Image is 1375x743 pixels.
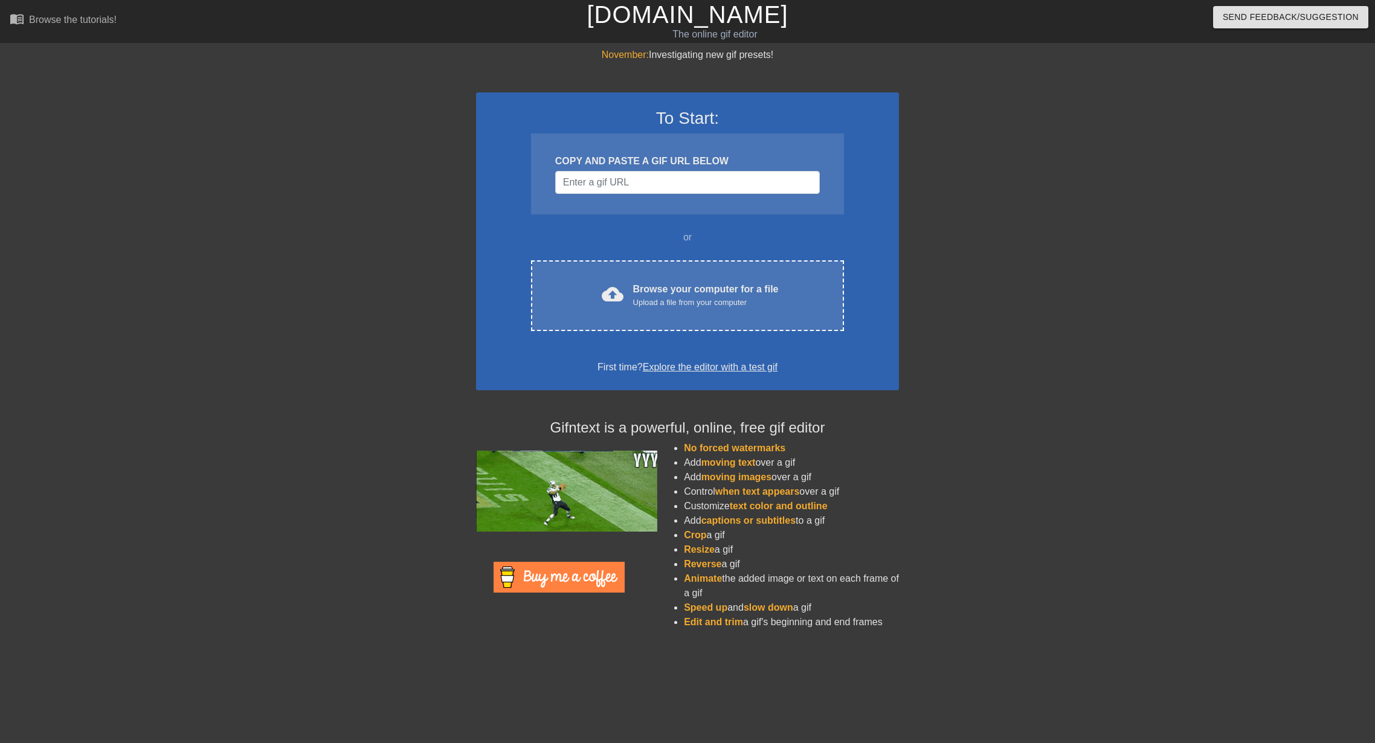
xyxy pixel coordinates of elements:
[602,50,649,60] span: November:
[555,171,820,194] input: Username
[476,48,899,62] div: Investigating new gif presets!
[465,27,966,42] div: The online gif editor
[744,602,793,613] span: slow down
[507,230,868,245] div: or
[684,557,899,571] li: a gif
[10,11,117,30] a: Browse the tutorials!
[684,571,899,600] li: the added image or text on each frame of a gif
[684,615,899,629] li: a gif's beginning and end frames
[602,283,623,305] span: cloud_upload
[684,513,899,528] li: Add to a gif
[701,515,796,526] span: captions or subtitles
[492,360,883,375] div: First time?
[494,562,625,593] img: Buy Me A Coffee
[10,11,24,26] span: menu_book
[684,530,706,540] span: Crop
[701,472,771,482] span: moving images
[684,484,899,499] li: Control over a gif
[684,617,743,627] span: Edit and trim
[643,362,778,372] a: Explore the editor with a test gif
[555,154,820,169] div: COPY AND PASTE A GIF URL BELOW
[730,501,828,511] span: text color and outline
[684,602,727,613] span: Speed up
[715,486,800,497] span: when text appears
[684,600,899,615] li: and a gif
[684,499,899,513] li: Customize
[587,1,788,28] a: [DOMAIN_NAME]
[492,108,883,129] h3: To Start:
[633,297,779,309] div: Upload a file from your computer
[684,443,785,453] span: No forced watermarks
[684,559,721,569] span: Reverse
[684,542,899,557] li: a gif
[684,528,899,542] li: a gif
[29,14,117,25] div: Browse the tutorials!
[476,451,657,532] img: football_small.gif
[684,544,715,555] span: Resize
[684,573,722,584] span: Animate
[633,282,779,309] div: Browse your computer for a file
[684,455,899,470] li: Add over a gif
[701,457,756,468] span: moving text
[1213,6,1368,28] button: Send Feedback/Suggestion
[1223,10,1359,25] span: Send Feedback/Suggestion
[476,419,899,437] h4: Gifntext is a powerful, online, free gif editor
[684,470,899,484] li: Add over a gif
